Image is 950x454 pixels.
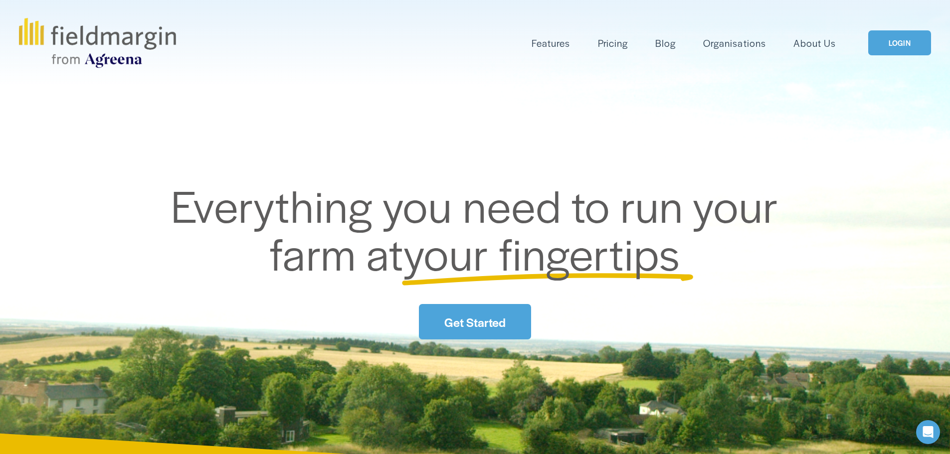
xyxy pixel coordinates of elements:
a: About Us [793,35,836,51]
div: Open Intercom Messenger [916,420,940,444]
a: Get Started [419,304,531,339]
img: fieldmargin.com [19,18,176,68]
a: Blog [655,35,676,51]
a: folder dropdown [532,35,570,51]
a: LOGIN [868,30,931,56]
span: Features [532,36,570,50]
a: Pricing [598,35,628,51]
span: Everything you need to run your farm at [171,173,789,284]
a: Organisations [703,35,765,51]
span: your fingertips [403,221,680,284]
